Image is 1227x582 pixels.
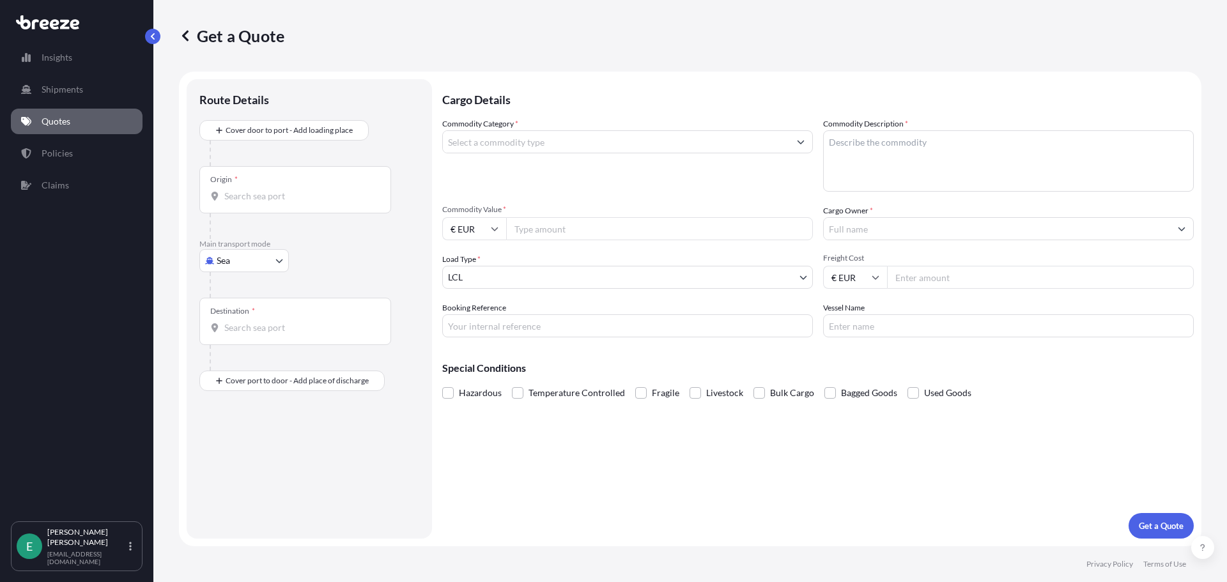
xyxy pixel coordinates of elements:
span: Cover port to door - Add place of discharge [226,374,369,387]
span: Temperature Controlled [529,383,625,402]
button: Show suggestions [1170,217,1193,240]
p: Quotes [42,115,70,128]
p: Shipments [42,83,83,96]
button: Cover port to door - Add place of discharge [199,371,385,391]
span: Livestock [706,383,743,402]
input: Destination [224,321,375,334]
span: Hazardous [459,383,502,402]
span: Used Goods [924,383,971,402]
label: Vessel Name [823,302,865,314]
span: Bulk Cargo [770,383,814,402]
span: Cover door to port - Add loading place [226,124,353,137]
button: Show suggestions [789,130,812,153]
input: Type amount [506,217,813,240]
div: Destination [210,306,255,316]
a: Shipments [11,77,143,102]
p: Insights [42,51,72,64]
span: Fragile [652,383,679,402]
span: Bagged Goods [841,383,897,402]
input: Enter name [823,314,1194,337]
button: Select transport [199,249,289,272]
button: LCL [442,266,813,289]
p: [PERSON_NAME] [PERSON_NAME] [47,527,127,548]
p: Cargo Details [442,79,1194,118]
span: Load Type [442,253,481,266]
input: Enter amount [887,266,1194,289]
p: Special Conditions [442,363,1194,373]
input: Select a commodity type [443,130,789,153]
span: Sea [217,254,230,267]
a: Insights [11,45,143,70]
span: Freight Cost [823,253,1194,263]
a: Terms of Use [1143,559,1186,569]
button: Cover door to port - Add loading place [199,120,369,141]
label: Booking Reference [442,302,506,314]
span: E [26,540,33,553]
input: Your internal reference [442,314,813,337]
a: Privacy Policy [1086,559,1133,569]
p: Get a Quote [179,26,284,46]
a: Policies [11,141,143,166]
a: Quotes [11,109,143,134]
span: LCL [448,271,463,284]
input: Full name [824,217,1170,240]
p: Get a Quote [1139,519,1184,532]
a: Claims [11,172,143,198]
button: Get a Quote [1129,513,1194,539]
p: Claims [42,179,69,192]
label: Commodity Category [442,118,518,130]
p: Main transport mode [199,239,419,249]
p: Policies [42,147,73,160]
p: Route Details [199,92,269,107]
span: Commodity Value [442,204,813,215]
label: Commodity Description [823,118,908,130]
input: Origin [224,190,375,203]
p: [EMAIL_ADDRESS][DOMAIN_NAME] [47,550,127,565]
label: Cargo Owner [823,204,873,217]
div: Origin [210,174,238,185]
